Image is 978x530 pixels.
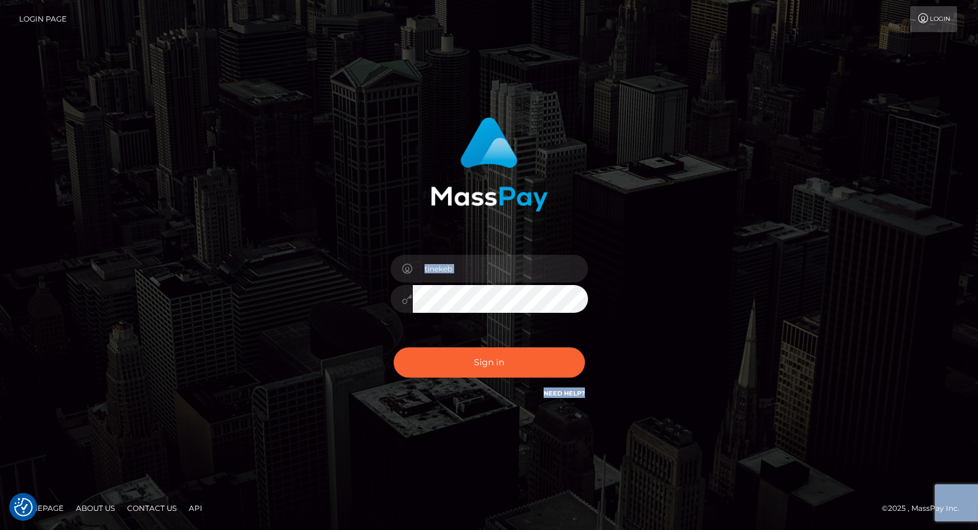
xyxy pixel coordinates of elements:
[14,498,33,516] img: Revisit consent button
[71,499,120,518] a: About Us
[413,255,588,283] input: Username...
[544,389,585,397] a: Need Help?
[431,117,548,212] img: MassPay Login
[122,499,181,518] a: Contact Us
[394,347,585,378] button: Sign in
[882,502,969,515] div: © 2025 , MassPay Inc.
[19,6,67,32] a: Login Page
[14,498,33,516] button: Consent Preferences
[184,499,207,518] a: API
[14,499,68,518] a: Homepage
[910,6,957,32] a: Login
